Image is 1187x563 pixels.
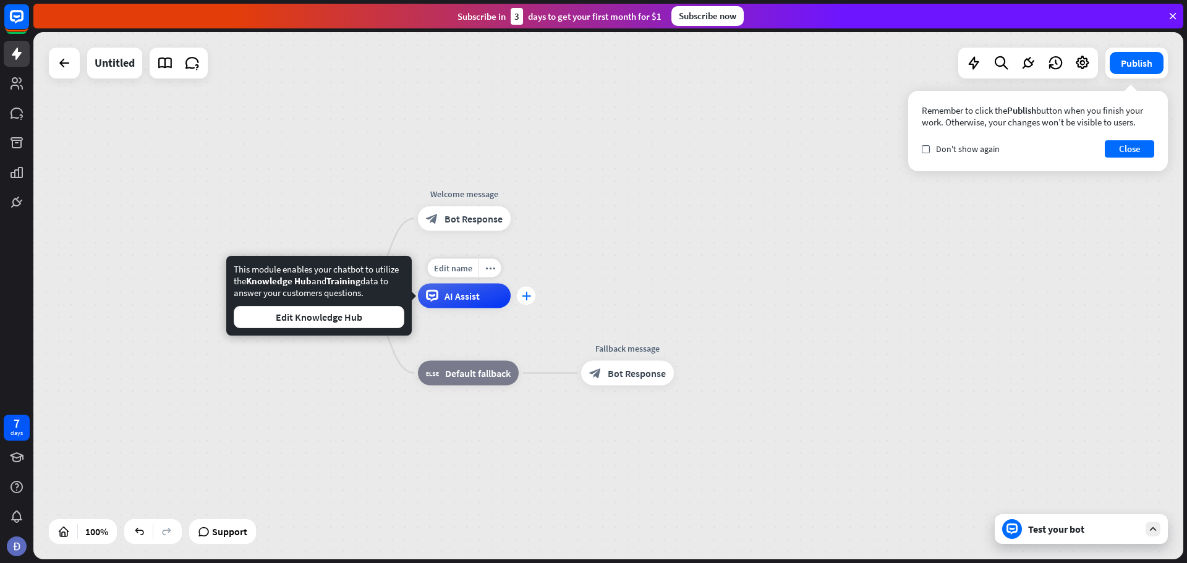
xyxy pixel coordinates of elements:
[1110,52,1164,74] button: Publish
[922,104,1154,128] div: Remember to click the button when you finish your work. Otherwise, your changes won’t be visible ...
[1105,140,1154,158] button: Close
[434,263,472,274] span: Edit name
[511,8,523,25] div: 3
[445,367,511,379] span: Default fallback
[426,213,438,225] i: block_bot_response
[4,415,30,441] a: 7 days
[445,290,480,302] span: AI Assist
[234,263,404,328] div: This module enables your chatbot to utilize the and data to answer your customers questions.
[234,306,404,328] button: Edit Knowledge Hub
[589,367,602,379] i: block_bot_response
[457,8,662,25] div: Subscribe in days to get your first month for $1
[14,418,20,429] div: 7
[426,367,439,379] i: block_fallback
[1007,104,1036,116] span: Publish
[671,6,744,26] div: Subscribe now
[212,522,247,541] span: Support
[445,213,503,225] span: Bot Response
[608,367,666,379] span: Bot Response
[936,143,1000,155] span: Don't show again
[10,5,47,42] button: Open LiveChat chat widget
[82,522,112,541] div: 100%
[485,263,495,273] i: more_horiz
[409,188,520,200] div: Welcome message
[522,292,531,300] i: plus
[572,342,683,355] div: Fallback message
[326,275,360,287] span: Training
[95,48,135,78] div: Untitled
[1028,523,1139,535] div: Test your bot
[246,275,312,287] span: Knowledge Hub
[11,429,23,438] div: days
